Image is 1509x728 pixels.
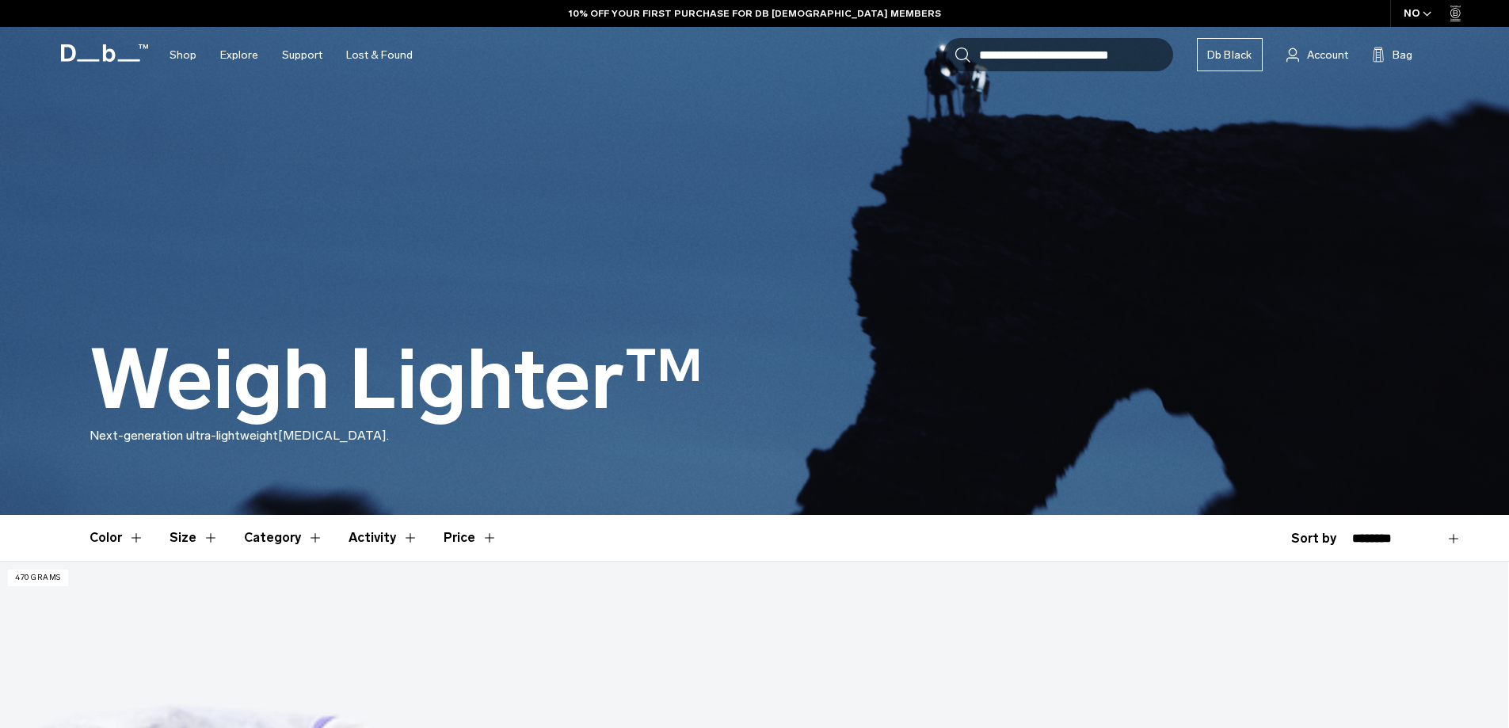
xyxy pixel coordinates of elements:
a: Explore [220,27,258,83]
button: Toggle Filter [90,515,144,561]
p: 470 grams [8,570,68,586]
button: Toggle Filter [349,515,418,561]
button: Bag [1372,45,1412,64]
span: Next-generation ultra-lightweight [90,428,278,443]
a: Account [1286,45,1348,64]
a: Lost & Found [346,27,413,83]
a: Shop [170,27,196,83]
span: Account [1307,47,1348,63]
button: Toggle Filter [244,515,323,561]
a: 10% OFF YOUR FIRST PURCHASE FOR DB [DEMOGRAPHIC_DATA] MEMBERS [569,6,941,21]
nav: Main Navigation [158,27,425,83]
a: Support [282,27,322,83]
button: Toggle Filter [170,515,219,561]
a: Db Black [1197,38,1263,71]
h1: Weigh Lighter™ [90,334,703,426]
span: [MEDICAL_DATA]. [278,428,389,443]
button: Toggle Price [444,515,497,561]
span: Bag [1393,47,1412,63]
